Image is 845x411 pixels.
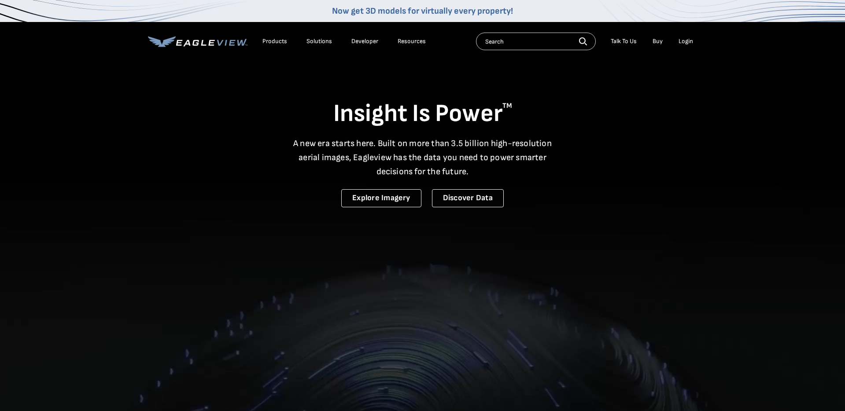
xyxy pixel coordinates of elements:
a: Explore Imagery [341,189,421,207]
a: Buy [653,37,663,45]
a: Now get 3D models for virtually every property! [332,6,513,16]
p: A new era starts here. Built on more than 3.5 billion high-resolution aerial images, Eagleview ha... [288,136,557,179]
h1: Insight Is Power [148,99,697,129]
a: Discover Data [432,189,504,207]
div: Products [262,37,287,45]
sup: TM [502,102,512,110]
a: Developer [351,37,378,45]
div: Solutions [306,37,332,45]
div: Resources [398,37,426,45]
div: Talk To Us [611,37,637,45]
input: Search [476,33,596,50]
div: Login [679,37,693,45]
